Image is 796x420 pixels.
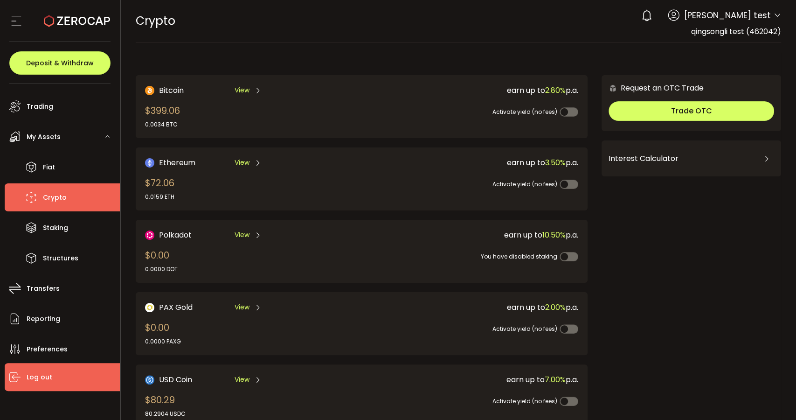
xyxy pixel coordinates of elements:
[145,410,186,418] div: 80.2904 USDC
[145,86,154,95] img: Bitcoin
[542,230,566,240] span: 10.50%
[145,375,154,385] img: USD Coin
[43,221,68,235] span: Staking
[145,265,178,273] div: 0.0000 DOT
[359,374,578,385] div: earn up to p.a.
[545,302,566,313] span: 2.00%
[235,302,249,312] span: View
[27,100,53,113] span: Trading
[235,230,249,240] span: View
[545,374,566,385] span: 7.00%
[359,84,578,96] div: earn up to p.a.
[145,104,180,129] div: $399.06
[145,231,154,240] img: DOT
[684,9,771,21] span: [PERSON_NAME] test
[359,157,578,168] div: earn up to p.a.
[492,325,557,333] span: Activate yield (no fees)
[492,180,557,188] span: Activate yield (no fees)
[27,343,68,356] span: Preferences
[145,176,174,201] div: $72.06
[145,158,154,168] img: Ethereum
[235,375,249,385] span: View
[27,371,52,384] span: Log out
[159,374,192,385] span: USD Coin
[43,191,67,204] span: Crypto
[159,301,193,313] span: PAX Gold
[43,252,78,265] span: Structures
[27,282,60,295] span: Transfers
[26,60,94,66] span: Deposit & Withdraw
[481,252,557,260] span: You have disabled staking
[43,161,55,174] span: Fiat
[235,158,249,168] span: View
[159,84,184,96] span: Bitcoin
[145,303,154,312] img: PAX Gold
[145,337,181,346] div: 0.0000 PAXG
[145,248,178,273] div: $0.00
[145,321,181,346] div: $0.00
[492,108,557,116] span: Activate yield (no fees)
[9,51,111,75] button: Deposit & Withdraw
[545,157,566,168] span: 3.50%
[159,229,192,241] span: Polkadot
[235,85,249,95] span: View
[145,120,180,129] div: 0.0034 BTC
[159,157,195,168] span: Ethereum
[492,397,557,405] span: Activate yield (no fees)
[27,130,61,144] span: My Assets
[145,193,174,201] div: 0.0159 ETH
[359,229,578,241] div: earn up to p.a.
[136,13,175,29] span: Crypto
[545,85,566,96] span: 2.80%
[145,393,186,418] div: $80.29
[691,26,781,37] span: qingsongli test (462042)
[587,45,796,420] iframe: Chat Widget
[27,312,60,326] span: Reporting
[359,301,578,313] div: earn up to p.a.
